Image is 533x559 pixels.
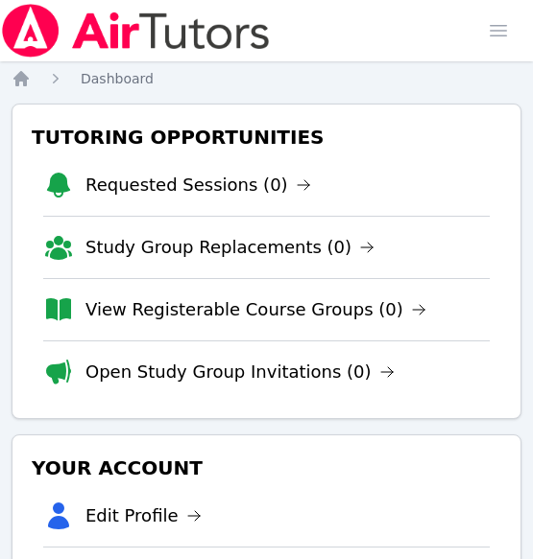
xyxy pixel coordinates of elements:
[85,234,375,261] a: Study Group Replacements (0)
[81,69,154,88] a: Dashboard
[85,296,426,323] a: View Registerable Course Groups (0)
[28,451,505,485] h3: Your Account
[81,71,154,86] span: Dashboard
[28,120,505,154] h3: Tutoring Opportunities
[12,69,521,88] nav: Breadcrumb
[85,172,311,198] a: Requested Sessions (0)
[85,359,395,385] a: Open Study Group Invitations (0)
[85,502,202,529] a: Edit Profile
